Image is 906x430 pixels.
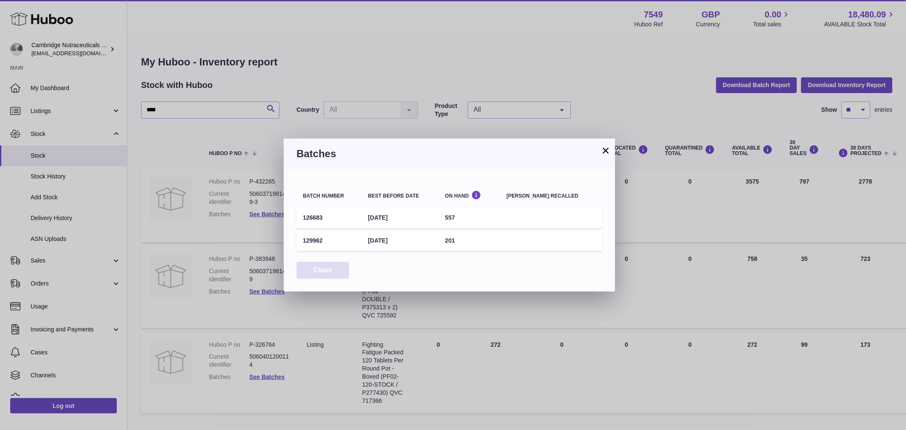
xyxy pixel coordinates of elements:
[361,207,438,228] td: [DATE]
[296,262,349,279] button: Close
[296,230,361,251] td: 129962
[507,193,596,199] div: [PERSON_NAME] recalled
[439,230,500,251] td: 201
[296,147,602,161] h3: Batches
[445,190,494,198] div: On Hand
[296,207,361,228] td: 126683
[368,193,432,199] div: Best before date
[303,193,355,199] div: Batch number
[439,207,500,228] td: 557
[361,230,438,251] td: [DATE]
[601,145,611,156] button: ×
